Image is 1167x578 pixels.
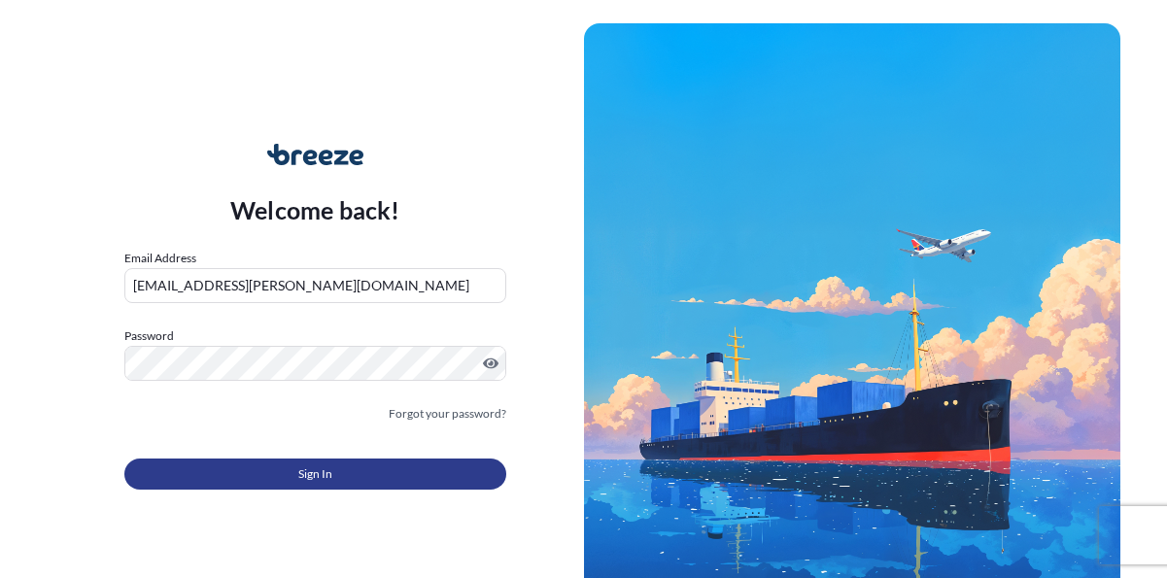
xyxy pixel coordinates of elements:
span: Sign In [298,464,332,484]
label: Email Address [124,249,196,268]
p: Welcome back! [230,194,400,225]
button: Sign In [124,459,506,490]
label: Password [124,326,506,346]
a: Forgot your password? [389,404,506,424]
button: Show password [483,356,498,371]
input: example@gmail.com [124,268,506,303]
